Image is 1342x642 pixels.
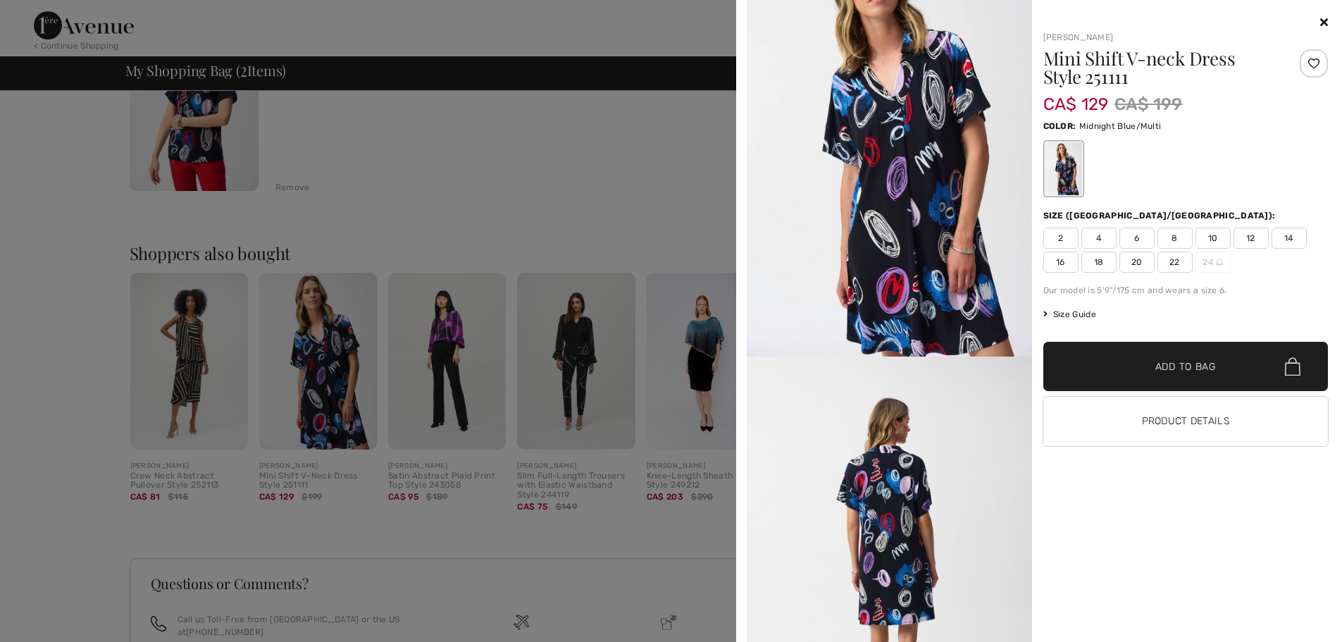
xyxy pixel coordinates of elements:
span: 4 [1081,228,1117,249]
h1: Mini Shift V-neck Dress Style 251111 [1043,49,1281,86]
span: 18 [1081,252,1117,273]
span: 24 [1195,252,1231,273]
div: Midnight Blue/Multi [1045,142,1081,195]
button: Add to Bag [1043,342,1329,391]
span: Size Guide [1043,308,1096,321]
span: 2 [1043,228,1079,249]
span: 6 [1119,228,1155,249]
span: 8 [1157,228,1193,249]
span: 10 [1195,228,1231,249]
span: 22 [1157,252,1193,273]
span: 14 [1272,228,1307,249]
span: CA$ 199 [1114,92,1183,117]
span: Midnight Blue/Multi [1079,121,1162,131]
span: 12 [1234,228,1269,249]
div: Size ([GEOGRAPHIC_DATA]/[GEOGRAPHIC_DATA]): [1043,209,1279,222]
button: Product Details [1043,397,1329,446]
span: 16 [1043,252,1079,273]
span: 20 [1119,252,1155,273]
span: Add to Bag [1155,359,1216,374]
span: Color: [1043,121,1076,131]
img: ring-m.svg [1216,259,1223,266]
img: Bag.svg [1285,357,1300,376]
a: [PERSON_NAME] [1043,32,1114,42]
span: Chat [31,10,60,23]
span: CA$ 129 [1043,80,1109,114]
div: Our model is 5'9"/175 cm and wears a size 6. [1043,284,1329,297]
